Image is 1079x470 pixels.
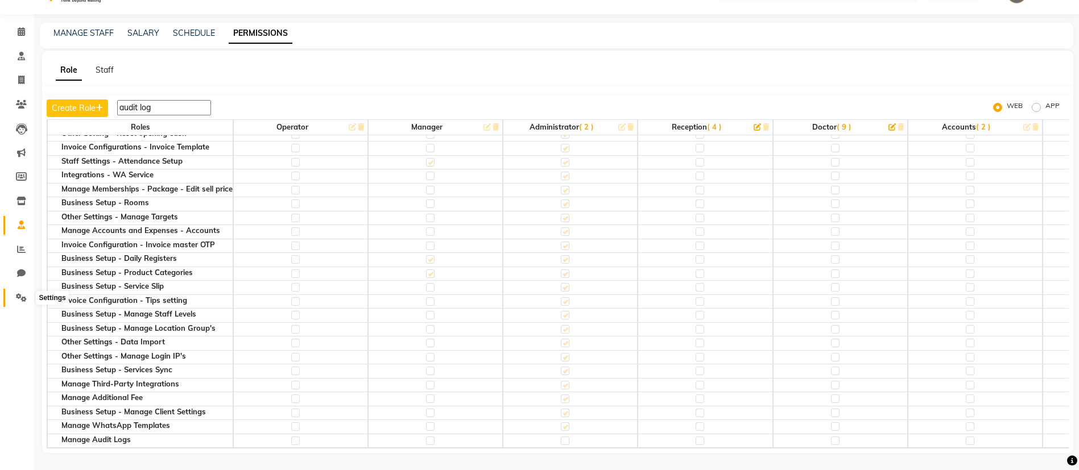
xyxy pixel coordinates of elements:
button: Create Role [47,99,108,117]
span: ( 2 ) [976,122,991,131]
span: ( 2 ) [579,122,594,131]
div: Staff Settings - Attendance Setup [61,157,233,165]
div: Business Setup - Service Slip [61,282,233,290]
th: Roles [47,119,233,135]
th: Operator [233,119,368,135]
span: ( 9 ) [837,122,851,131]
div: Manage Accounts and Expenses - Accounts [61,227,233,234]
div: Other Setting - Reset opening cash [61,130,233,137]
th: Manager [368,119,503,135]
div: Business Setup - Manage Location Group's [61,325,233,332]
div: Settings [36,291,68,305]
th: Accounts [908,119,1043,135]
div: Manage Additional Fee [61,394,233,401]
div: Manage Audit Logs [61,436,233,443]
div: Manage Third-Party Integrations [61,380,233,388]
div: Other Settings - Data Import [61,338,233,346]
a: Role [56,60,82,81]
div: Other Settings - Manage Targets [61,213,233,221]
a: SALARY [127,28,159,38]
label: APP [1045,101,1060,114]
div: Manage Memberships - Package - Edit sell price [61,185,233,193]
div: Business Setup - Daily Registers [61,255,233,262]
div: Business Setup - Manage Client Settings [61,408,233,415]
th: Administrator [503,119,638,135]
div: Invoice Configurations - Invoice Template [61,143,233,151]
div: Other Settings - Manage Login IP's [61,352,233,360]
a: Staff [96,65,114,75]
a: PERMISSIONS [229,23,292,44]
div: Business Setup - Product Categories [61,269,233,276]
div: Invoice Configuration - Invoice master OTP [61,241,233,248]
div: Invoice Configuration - Tips setting [61,297,233,304]
th: Doctor [773,119,908,135]
div: Business Setup - Services Sync [61,366,233,373]
input: Search [117,100,211,115]
div: Business Setup - Rooms [61,199,233,206]
th: Reception [638,119,772,135]
div: Business Setup - Manage Staff Levels [61,310,233,318]
a: MANAGE STAFF [53,28,114,38]
span: ( 4 ) [707,122,722,131]
label: WEB [1007,101,1023,114]
div: Manage WhatsApp Templates [61,422,233,429]
div: Integrations - WA Service [61,171,233,178]
a: SCHEDULE [173,28,215,38]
